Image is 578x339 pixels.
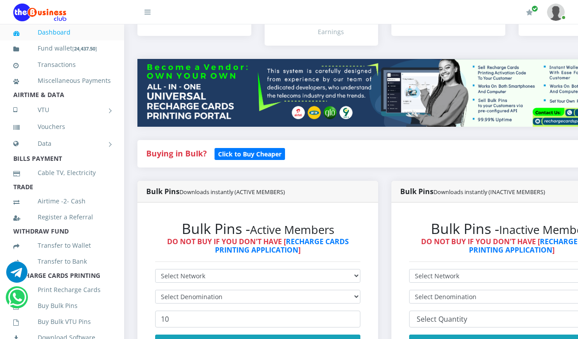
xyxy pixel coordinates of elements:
[13,70,111,91] a: Miscellaneous Payments
[526,9,533,16] i: Renew/Upgrade Subscription
[531,5,538,12] span: Renew/Upgrade Subscription
[167,237,349,255] strong: DO NOT BUY IF YOU DON'T HAVE [ ]
[13,4,66,21] img: Logo
[547,4,565,21] img: User
[250,222,334,238] small: Active Members
[180,188,285,196] small: Downloads instantly (ACTIVE MEMBERS)
[215,148,285,159] a: Click to Buy Cheaper
[146,148,207,159] strong: Buying in Bulk?
[155,220,360,237] h2: Bulk Pins -
[6,268,27,283] a: Chat for support
[155,311,360,327] input: Enter Quantity
[215,237,349,255] a: RECHARGE CARDS PRINTING APPLICATION
[146,187,285,196] strong: Bulk Pins
[433,188,545,196] small: Downloads instantly (INACTIVE MEMBERS)
[13,163,111,183] a: Cable TV, Electricity
[13,99,111,121] a: VTU
[318,27,370,36] div: Earnings
[400,187,545,196] strong: Bulk Pins
[13,22,111,43] a: Dashboard
[13,235,111,256] a: Transfer to Wallet
[13,191,111,211] a: Airtime -2- Cash
[72,45,97,52] small: [ ]
[13,296,111,316] a: Buy Bulk Pins
[8,293,26,308] a: Chat for support
[13,55,111,75] a: Transactions
[13,117,111,137] a: Vouchers
[13,38,111,59] a: Fund wallet[24,437.50]
[13,132,111,155] a: Data
[13,251,111,272] a: Transfer to Bank
[13,207,111,227] a: Register a Referral
[13,312,111,332] a: Buy Bulk VTU Pins
[218,150,281,158] b: Click to Buy Cheaper
[74,45,95,52] b: 24,437.50
[13,280,111,300] a: Print Recharge Cards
